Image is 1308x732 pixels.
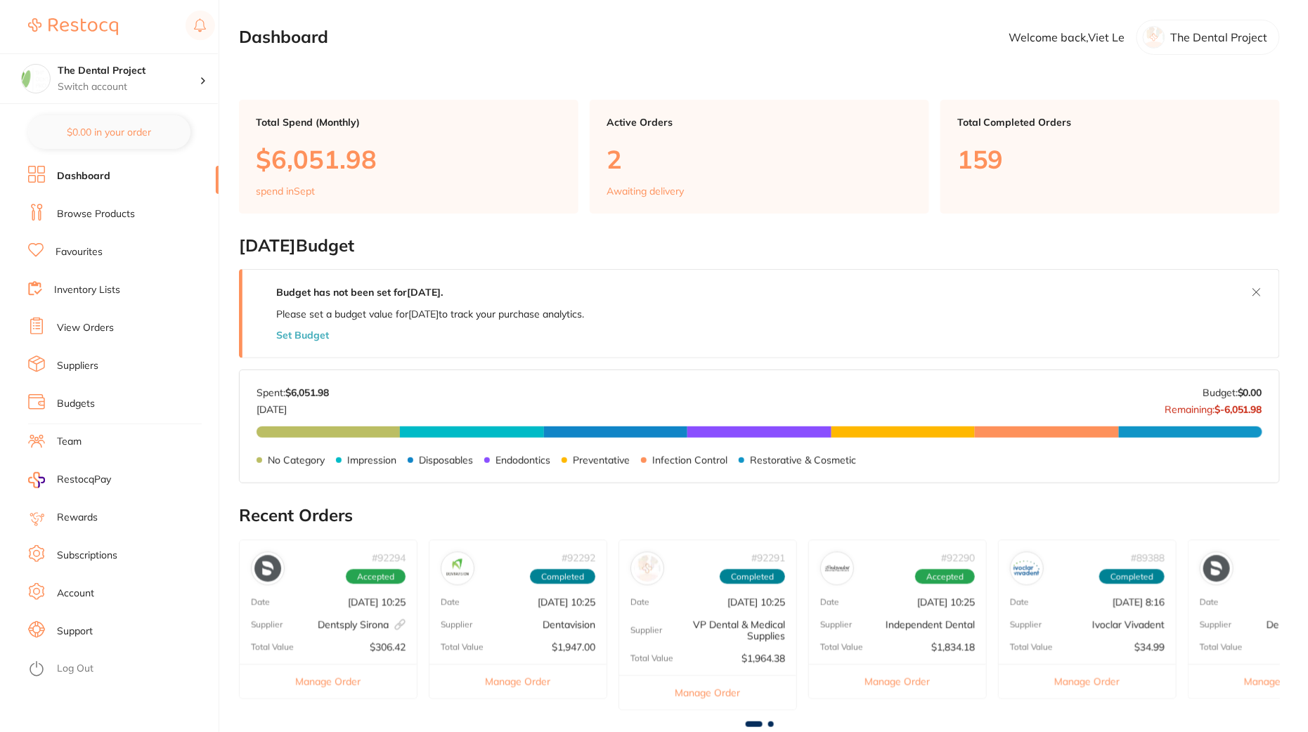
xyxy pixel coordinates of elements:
[239,100,578,214] a: Total Spend (Monthly)$6,051.98spend inSept
[530,569,595,584] span: Completed
[57,587,94,601] a: Account
[538,596,595,608] p: [DATE] 10:25
[999,664,1176,698] button: Manage Order
[886,619,975,630] p: Independent Dental
[957,145,1263,174] p: 159
[318,619,406,630] p: Dentsply Sirona
[1203,387,1262,398] p: Budget:
[57,662,93,676] a: Log Out
[940,100,1280,214] a: Total Completed Orders159
[57,511,98,525] a: Rewards
[957,117,1263,128] p: Total Completed Orders
[22,65,50,93] img: The Dental Project
[1171,31,1268,44] p: The Dental Project
[257,398,329,415] p: [DATE]
[619,675,796,710] button: Manage Order
[652,455,727,466] p: Infection Control
[1092,619,1165,630] p: Ivoclar Vivadent
[607,185,684,197] p: Awaiting delivery
[429,664,607,698] button: Manage Order
[58,80,200,94] p: Switch account
[346,569,406,584] span: Accepted
[256,185,315,197] p: spend in Sept
[276,308,584,320] p: Please set a budget value for [DATE] to track your purchase analytics.
[931,641,975,653] p: $1,834.18
[239,27,328,47] h2: Dashboard
[28,115,190,149] button: $0.00 in your order
[1131,552,1165,563] p: # 89388
[444,555,471,582] img: Dentavision
[1200,597,1219,607] p: Date
[56,245,103,259] a: Favourites
[348,596,406,608] p: [DATE] 10:25
[28,658,214,681] button: Log Out
[251,597,270,607] p: Date
[820,597,839,607] p: Date
[28,472,111,488] a: RestocqPay
[419,455,473,466] p: Disposables
[1165,398,1262,415] p: Remaining:
[251,620,283,629] p: Supplier
[251,642,294,652] p: Total Value
[256,117,562,128] p: Total Spend (Monthly)
[750,455,856,466] p: Restorative & Cosmetic
[727,596,785,608] p: [DATE] 10:25
[372,552,406,563] p: # 92294
[607,117,912,128] p: Active Orders
[1134,641,1165,653] p: $34.99
[820,620,852,629] p: Supplier
[441,642,484,652] p: Total Value
[634,555,661,582] img: VP Dental & Medical Supplies
[1200,620,1231,629] p: Supplier
[1010,597,1029,607] p: Date
[562,552,595,563] p: # 92292
[1113,596,1165,608] p: [DATE] 8:16
[239,506,1280,525] h2: Recent Orders
[256,145,562,174] p: $6,051.98
[630,653,673,663] p: Total Value
[941,552,975,563] p: # 92290
[285,386,329,399] strong: $6,051.98
[57,435,82,449] a: Team
[720,569,785,584] span: Completed
[820,642,863,652] p: Total Value
[915,569,975,584] span: Accepted
[1200,642,1243,652] p: Total Value
[57,625,93,639] a: Support
[441,620,472,629] p: Supplier
[28,18,118,35] img: Restocq Logo
[254,555,281,582] img: Dentsply Sirona
[824,555,850,582] img: Independent Dental
[57,473,111,487] span: RestocqPay
[662,619,785,641] p: VP Dental & Medical Supplies
[54,283,120,297] a: Inventory Lists
[496,455,550,466] p: Endodontics
[257,387,329,398] p: Spent:
[1010,620,1042,629] p: Supplier
[751,552,785,563] p: # 92291
[370,641,406,653] p: $306.42
[441,597,460,607] p: Date
[57,359,98,373] a: Suppliers
[347,455,396,466] p: Impression
[742,653,785,664] p: $1,964.38
[58,64,200,78] h4: The Dental Project
[1099,569,1165,584] span: Completed
[239,236,1280,256] h2: [DATE] Budget
[917,596,975,608] p: [DATE] 10:25
[1009,31,1125,44] p: Welcome back, Viet Le
[57,169,110,183] a: Dashboard
[57,321,114,335] a: View Orders
[630,625,662,635] p: Supplier
[57,397,95,411] a: Budgets
[28,11,118,43] a: Restocq Logo
[1238,386,1262,399] strong: $0.00
[630,597,649,607] p: Date
[1215,403,1262,416] strong: $-6,051.98
[276,286,443,299] strong: Budget has not been set for [DATE] .
[590,100,929,214] a: Active Orders2Awaiting delivery
[240,664,417,698] button: Manage Order
[552,641,595,653] p: $1,947.00
[57,207,135,221] a: Browse Products
[1014,555,1040,582] img: Ivoclar Vivadent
